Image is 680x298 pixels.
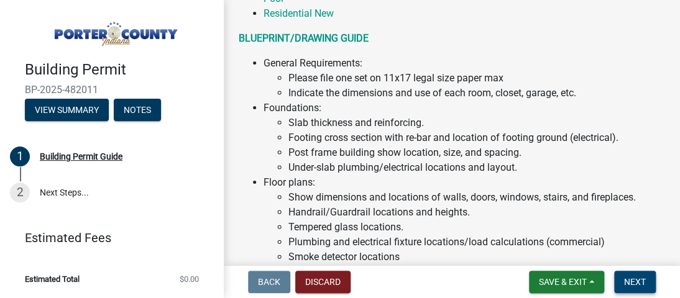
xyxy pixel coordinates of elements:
[248,271,290,293] button: Back
[180,275,199,283] span: $0.00
[25,84,199,96] span: BP-2025-482011
[288,250,665,264] li: Smoke detector locations
[264,101,665,175] li: Foundations:
[288,205,665,220] li: Handrail/Guardrail locations and heights.
[10,147,30,166] div: 1
[288,160,665,175] li: Under-slab plumbing/electrical locations and layout.
[288,220,665,235] li: Tempered glass locations.
[258,277,280,287] span: Back
[239,32,369,44] a: BLUEPRINT/DRAWING GUIDE
[40,152,122,161] div: Building Permit Guide
[295,271,351,293] button: Discard
[288,86,665,101] li: Indicate the dimensions and use of each room, closet, garage, etc.
[539,277,587,287] span: Save & Exit
[10,225,204,250] a: Estimated Fees
[529,271,604,293] button: Save & Exit
[264,175,665,279] li: Floor plans:
[288,190,665,205] li: Show dimensions and locations of walls, doors, windows, stairs, and fireplaces.
[288,145,665,160] li: Post frame building show location, size, and spacing.
[25,106,109,115] wm-modal-confirm: Summary
[114,99,161,121] button: Notes
[10,183,30,202] div: 2
[25,99,109,121] button: View Summary
[25,275,80,283] span: Estimated Total
[114,106,161,115] wm-modal-confirm: Notes
[288,130,665,145] li: Footing cross section with re-bar and location of footing ground (electrical).
[288,71,665,86] li: Please file one set on 11x17 legal size paper max
[624,277,646,287] span: Next
[614,271,656,293] button: Next
[288,235,665,250] li: Plumbing and electrical fixture locations/load calculations (commercial)
[264,56,665,101] li: General Requirements:
[25,61,214,79] h4: Building Permit
[264,7,334,19] a: Residential New
[288,115,665,130] li: Slab thickness and reinforcing.
[25,13,204,48] img: Porter County, Indiana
